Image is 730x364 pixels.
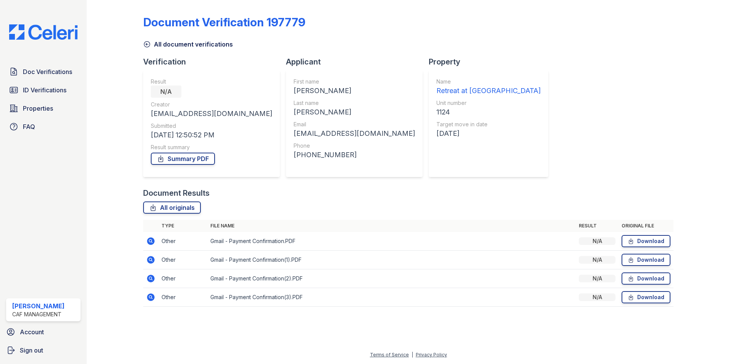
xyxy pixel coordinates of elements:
[579,275,615,282] div: N/A
[6,82,81,98] a: ID Verifications
[151,130,272,140] div: [DATE] 12:50:52 PM
[429,56,554,67] div: Property
[294,78,415,85] div: First name
[3,343,84,358] a: Sign out
[151,122,272,130] div: Submitted
[294,85,415,96] div: [PERSON_NAME]
[207,269,576,288] td: Gmail - Payment Confirmation(2).PDF
[23,122,35,131] span: FAQ
[12,311,65,318] div: CAF Management
[23,85,66,95] span: ID Verifications
[23,67,72,76] span: Doc Verifications
[286,56,429,67] div: Applicant
[579,256,615,264] div: N/A
[576,220,619,232] th: Result
[370,352,409,358] a: Terms of Service
[151,108,272,119] div: [EMAIL_ADDRESS][DOMAIN_NAME]
[3,324,84,340] a: Account
[622,291,670,303] a: Download
[3,24,84,40] img: CE_Logo_Blue-a8612792a0a2168367f1c8372b55b34899dd931a85d93a1a3d3e32e68fde9ad4.png
[412,352,413,358] div: |
[143,15,305,29] div: Document Verification 197779
[622,235,670,247] a: Download
[294,128,415,139] div: [EMAIL_ADDRESS][DOMAIN_NAME]
[158,269,207,288] td: Other
[619,220,673,232] th: Original file
[294,99,415,107] div: Last name
[622,272,670,285] a: Download
[436,107,541,118] div: 1124
[151,85,181,98] div: N/A
[294,142,415,150] div: Phone
[207,232,576,251] td: Gmail - Payment Confirmation.PDF
[436,99,541,107] div: Unit number
[416,352,447,358] a: Privacy Policy
[151,143,272,151] div: Result summary
[207,251,576,269] td: Gmail - Payment Confirmation(1).PDF
[151,153,215,165] a: Summary PDF
[151,78,272,85] div: Result
[6,101,81,116] a: Properties
[158,220,207,232] th: Type
[20,346,43,355] span: Sign out
[294,150,415,160] div: [PHONE_NUMBER]
[143,188,210,198] div: Document Results
[12,301,65,311] div: [PERSON_NAME]
[158,251,207,269] td: Other
[151,101,272,108] div: Creator
[23,104,53,113] span: Properties
[143,40,233,49] a: All document verifications
[294,107,415,118] div: [PERSON_NAME]
[207,220,576,232] th: File name
[436,121,541,128] div: Target move in date
[143,56,286,67] div: Verification
[20,327,44,337] span: Account
[6,64,81,79] a: Doc Verifications
[158,232,207,251] td: Other
[579,237,615,245] div: N/A
[579,293,615,301] div: N/A
[436,78,541,85] div: Name
[207,288,576,307] td: Gmail - Payment Confirmation(3).PDF
[436,128,541,139] div: [DATE]
[158,288,207,307] td: Other
[436,85,541,96] div: Retreat at [GEOGRAPHIC_DATA]
[622,254,670,266] a: Download
[6,119,81,134] a: FAQ
[143,201,201,214] a: All originals
[436,78,541,96] a: Name Retreat at [GEOGRAPHIC_DATA]
[294,121,415,128] div: Email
